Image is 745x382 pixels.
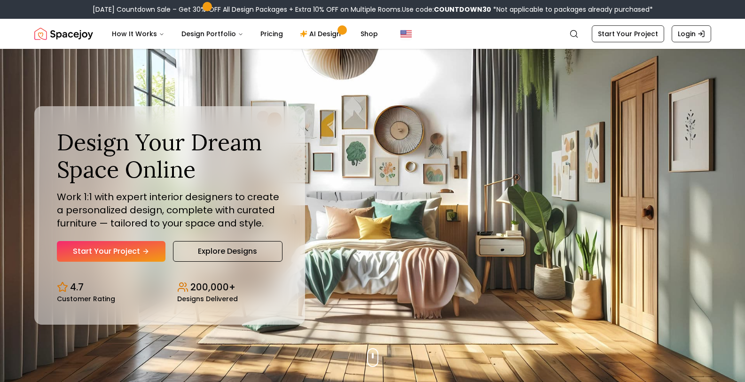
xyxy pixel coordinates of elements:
[57,129,282,183] h1: Design Your Dream Space Online
[434,5,491,14] b: COUNTDOWN30
[34,24,93,43] a: Spacejoy
[292,24,351,43] a: AI Design
[400,28,412,39] img: United States
[34,19,711,49] nav: Global
[174,24,251,43] button: Design Portfolio
[592,25,664,42] a: Start Your Project
[57,296,115,302] small: Customer Rating
[402,5,491,14] span: Use code:
[672,25,711,42] a: Login
[491,5,653,14] span: *Not applicable to packages already purchased*
[353,24,385,43] a: Shop
[177,296,238,302] small: Designs Delivered
[57,190,282,230] p: Work 1:1 with expert interior designers to create a personalized design, complete with curated fu...
[93,5,653,14] div: [DATE] Countdown Sale – Get 30% OFF All Design Packages + Extra 10% OFF on Multiple Rooms.
[57,273,282,302] div: Design stats
[57,241,165,262] a: Start Your Project
[104,24,172,43] button: How It Works
[34,24,93,43] img: Spacejoy Logo
[190,281,235,294] p: 200,000+
[104,24,385,43] nav: Main
[70,281,84,294] p: 4.7
[253,24,290,43] a: Pricing
[173,241,282,262] a: Explore Designs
